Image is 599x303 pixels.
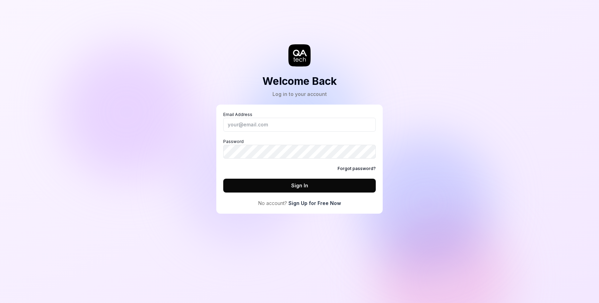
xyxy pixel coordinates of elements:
button: Sign In [223,179,376,193]
span: No account? [258,199,287,207]
a: Forgot password? [338,166,376,172]
input: Password [223,145,376,159]
label: Password [223,139,376,159]
h2: Welcome Back [262,73,337,89]
a: Sign Up for Free Now [288,199,341,207]
label: Email Address [223,112,376,132]
div: Log in to your account [262,90,337,98]
input: Email Address [223,118,376,132]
